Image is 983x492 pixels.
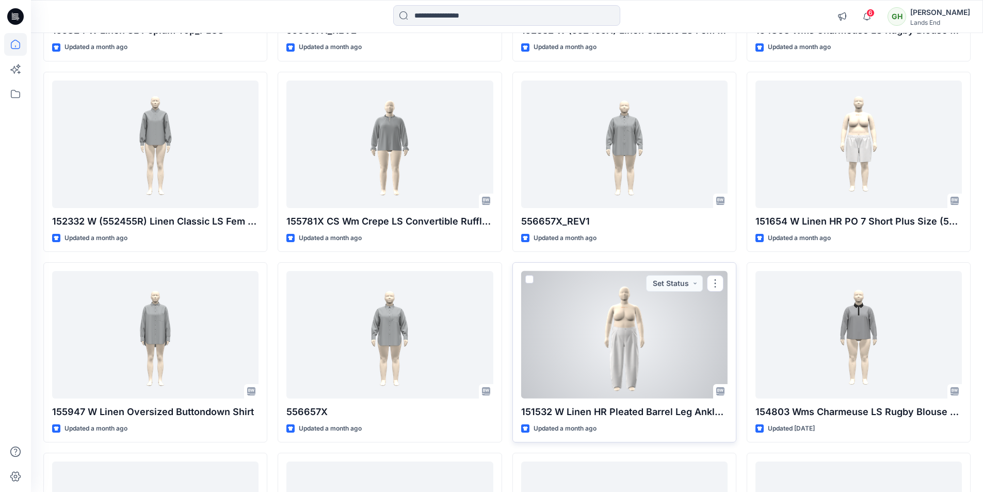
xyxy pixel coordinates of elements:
[866,9,875,17] span: 6
[888,7,906,26] div: GH
[65,233,127,244] p: Updated a month ago
[768,423,815,434] p: Updated [DATE]
[910,19,970,26] div: Lands End
[534,42,597,53] p: Updated a month ago
[52,405,259,419] p: 155947 W Linen Oversized Buttondown Shirt
[299,233,362,244] p: Updated a month ago
[534,233,597,244] p: Updated a month ago
[910,6,970,19] div: [PERSON_NAME]
[755,81,962,208] a: 151654 W Linen HR PO 7 Short Plus Size (551526X)
[521,271,728,399] a: 151532 W Linen HR Pleated Barrel Leg Ankle Pant
[755,271,962,399] a: 154803 Wms Charmeuse LS Rugby Blouse (PLUS SIZE)
[52,271,259,399] a: 155947 W Linen Oversized Buttondown Shirt
[299,423,362,434] p: Updated a month ago
[65,423,127,434] p: Updated a month ago
[521,405,728,419] p: 151532 W Linen HR Pleated Barrel Leg Ankle Pant
[286,405,493,419] p: 556657X
[521,81,728,208] a: 556657X_REV1
[65,42,127,53] p: Updated a month ago
[52,214,259,229] p: 152332 W (552455R) Linen Classic LS Fem Shirt
[521,214,728,229] p: 556657X_REV1
[755,214,962,229] p: 151654 W Linen HR PO 7 Short Plus Size (551526X)
[768,42,831,53] p: Updated a month ago
[768,233,831,244] p: Updated a month ago
[286,214,493,229] p: 155781X CS Wm Crepe LS Convertible Ruffle Collar Blouse
[52,81,259,208] a: 152332 W (552455R) Linen Classic LS Fem Shirt
[755,405,962,419] p: 154803 Wms Charmeuse LS Rugby Blouse (PLUS SIZE)
[534,423,597,434] p: Updated a month ago
[286,271,493,399] a: 556657X
[299,42,362,53] p: Updated a month ago
[286,81,493,208] a: 155781X CS Wm Crepe LS Convertible Ruffle Collar Blouse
